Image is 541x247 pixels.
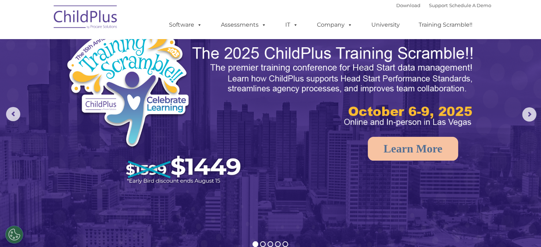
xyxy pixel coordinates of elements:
[214,18,274,32] a: Assessments
[99,76,129,81] span: Phone number
[425,170,541,247] iframe: Chat Widget
[368,137,458,161] a: Learn More
[50,0,121,36] img: ChildPlus by Procare Solutions
[162,18,209,32] a: Software
[278,18,305,32] a: IT
[429,2,448,8] a: Support
[412,18,479,32] a: Training Scramble!!
[364,18,407,32] a: University
[396,2,420,8] a: Download
[99,47,121,52] span: Last name
[310,18,360,32] a: Company
[396,2,491,8] font: |
[5,226,23,243] button: Cookies Settings
[449,2,491,8] a: Schedule A Demo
